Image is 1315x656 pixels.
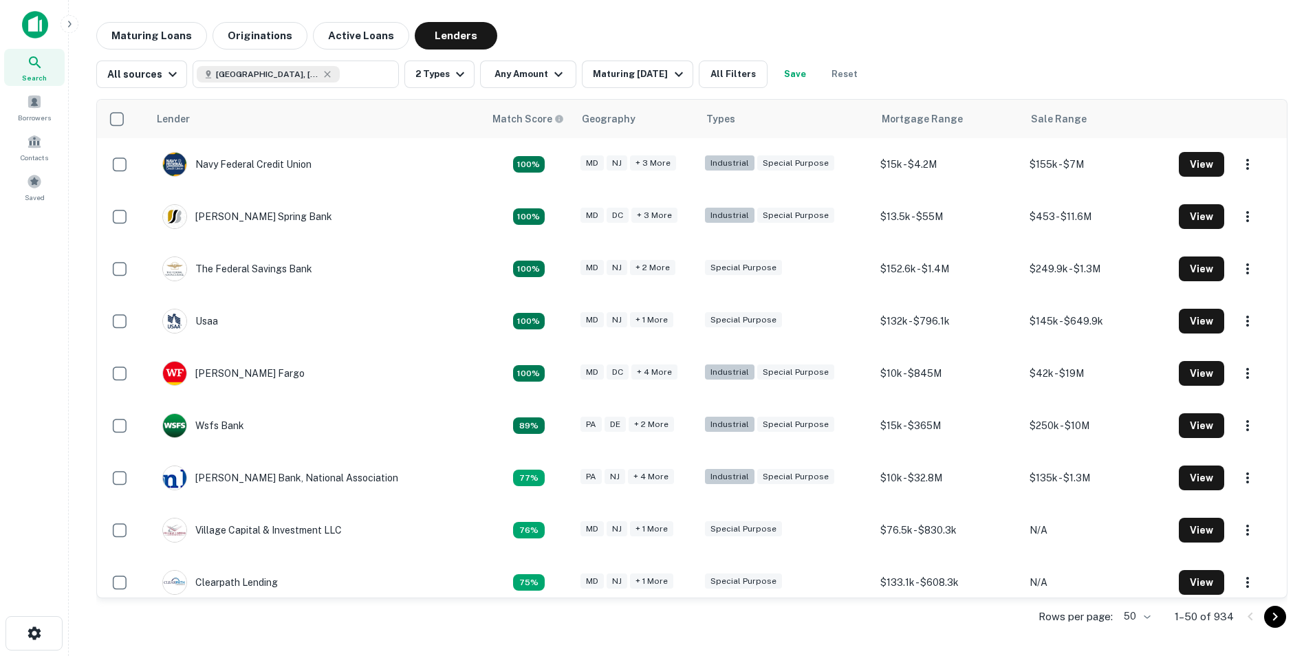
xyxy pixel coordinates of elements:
[1031,111,1087,127] div: Sale Range
[1179,466,1224,490] button: View
[25,192,45,203] span: Saved
[492,111,564,127] div: Capitalize uses an advanced AI algorithm to match your search with the best lender. The match sco...
[629,417,674,433] div: + 2 more
[513,156,545,173] div: Capitalize uses an advanced AI algorithm to match your search with the best lender. The match sco...
[163,362,186,385] img: picture
[873,452,1023,504] td: $10k - $32.8M
[1023,138,1172,190] td: $155k - $7M
[580,521,604,537] div: MD
[628,469,674,485] div: + 4 more
[22,72,47,83] span: Search
[1179,570,1224,595] button: View
[163,571,186,594] img: picture
[580,417,602,433] div: PA
[163,205,186,228] img: picture
[580,260,604,276] div: MD
[213,22,307,50] button: Originations
[163,309,186,333] img: picture
[1023,100,1172,138] th: Sale Range
[1179,204,1224,229] button: View
[705,155,754,171] div: Industrial
[22,11,48,39] img: capitalize-icon.png
[873,100,1023,138] th: Mortgage Range
[1023,452,1172,504] td: $135k - $1.3M
[593,66,686,83] div: Maturing [DATE]
[873,295,1023,347] td: $132k - $796.1k
[4,168,65,206] a: Saved
[162,361,305,386] div: [PERSON_NAME] Fargo
[705,417,754,433] div: Industrial
[162,413,244,438] div: Wsfs Bank
[582,61,693,88] button: Maturing [DATE]
[484,100,574,138] th: Capitalize uses an advanced AI algorithm to match your search with the best lender. The match sco...
[4,89,65,126] a: Borrowers
[873,556,1023,609] td: $133.1k - $608.3k
[1179,256,1224,281] button: View
[607,208,629,223] div: DC
[1246,546,1315,612] iframe: Chat Widget
[313,22,409,50] button: Active Loans
[163,153,186,176] img: picture
[873,504,1023,556] td: $76.5k - $830.3k
[415,22,497,50] button: Lenders
[1179,518,1224,543] button: View
[1023,400,1172,452] td: $250k - $10M
[757,469,834,485] div: Special Purpose
[1023,295,1172,347] td: $145k - $649.9k
[162,256,312,281] div: The Federal Savings Bank
[513,365,545,382] div: Capitalize uses an advanced AI algorithm to match your search with the best lender. The match sco...
[630,260,675,276] div: + 2 more
[1023,347,1172,400] td: $42k - $19M
[699,61,768,88] button: All Filters
[1175,609,1234,625] p: 1–50 of 934
[705,573,782,589] div: Special Purpose
[757,417,834,433] div: Special Purpose
[580,469,602,485] div: PA
[162,518,342,543] div: Village Capital & Investment LLC
[163,414,186,437] img: picture
[1264,606,1286,628] button: Go to next page
[1023,243,1172,295] td: $249.9k - $1.3M
[163,257,186,281] img: picture
[4,49,65,86] a: Search
[580,364,604,380] div: MD
[96,61,187,88] button: All sources
[757,208,834,223] div: Special Purpose
[4,129,65,166] a: Contacts
[492,111,561,127] h6: Match Score
[513,313,545,329] div: Capitalize uses an advanced AI algorithm to match your search with the best lender. The match sco...
[513,470,545,486] div: Capitalize uses an advanced AI algorithm to match your search with the best lender. The match sco...
[630,521,673,537] div: + 1 more
[580,573,604,589] div: MD
[873,347,1023,400] td: $10k - $845M
[605,417,626,433] div: DE
[705,364,754,380] div: Industrial
[480,61,576,88] button: Any Amount
[18,112,51,123] span: Borrowers
[873,190,1023,243] td: $13.5k - $55M
[607,573,627,589] div: NJ
[698,100,874,138] th: Types
[873,138,1023,190] td: $15k - $4.2M
[705,208,754,223] div: Industrial
[162,152,312,177] div: Navy Federal Credit Union
[705,260,782,276] div: Special Purpose
[513,208,545,225] div: Capitalize uses an advanced AI algorithm to match your search with the best lender. The match sco...
[706,111,735,127] div: Types
[607,364,629,380] div: DC
[107,66,181,83] div: All sources
[163,518,186,542] img: picture
[513,261,545,277] div: Capitalize uses an advanced AI algorithm to match your search with the best lender. The match sco...
[582,111,635,127] div: Geography
[873,243,1023,295] td: $152.6k - $1.4M
[162,570,278,595] div: Clearpath Lending
[157,111,190,127] div: Lender
[631,364,677,380] div: + 4 more
[1118,606,1153,626] div: 50
[705,312,782,328] div: Special Purpose
[882,111,963,127] div: Mortgage Range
